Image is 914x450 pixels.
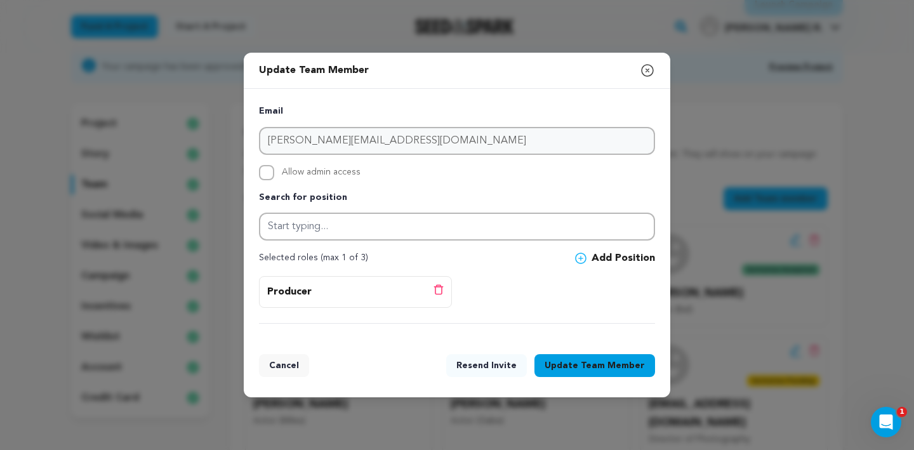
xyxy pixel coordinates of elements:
[534,354,655,377] button: UpdateTeam Member
[259,127,655,155] input: Email address
[871,407,901,437] iframe: Intercom live chat
[259,190,655,206] p: Search for position
[259,213,655,241] input: Start typing...
[282,165,361,180] span: Allow admin access
[259,251,368,266] p: Selected roles (max 1 of 3)
[897,407,907,417] span: 1
[575,251,655,266] button: Add Position
[259,104,655,119] p: Email
[259,165,274,180] input: Allow admin access
[446,354,527,377] button: Resend Invite
[259,58,369,83] p: Update Team Member
[267,284,312,300] p: Producer
[581,359,645,372] span: Team Member
[259,354,309,377] button: Cancel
